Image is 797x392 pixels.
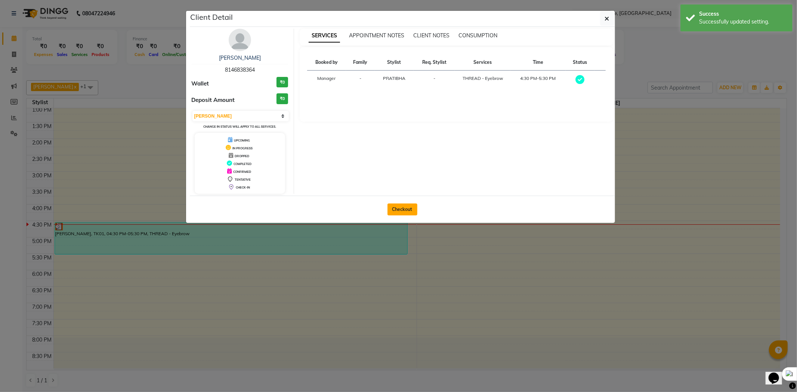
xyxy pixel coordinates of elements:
[566,55,594,71] th: Status
[277,77,288,88] h3: ₹0
[375,55,414,71] th: Stylist
[413,32,450,39] span: CLIENT NOTES
[191,12,233,23] h5: Client Detail
[277,93,288,104] h3: ₹0
[203,125,276,128] small: Change in status will apply to all services.
[414,71,455,90] td: -
[387,203,417,215] button: Checkout
[219,55,261,61] a: [PERSON_NAME]
[192,80,209,88] span: Wallet
[766,362,790,385] iframe: chat widget
[510,55,566,71] th: Time
[307,55,346,71] th: Booked by
[349,32,404,39] span: APPOINTMENT NOTES
[455,55,510,71] th: Services
[233,170,251,174] span: CONFIRMED
[346,71,375,90] td: -
[307,71,346,90] td: Manager
[699,18,787,26] div: Successfully updated setting.
[383,75,405,81] span: PRATIBHA
[414,55,455,71] th: Req. Stylist
[459,75,506,82] div: THREAD - Eyebrow
[225,66,255,73] span: 8146838364
[232,146,253,150] span: IN PROGRESS
[234,139,250,142] span: UPCOMING
[346,55,375,71] th: Family
[236,186,250,189] span: CHECK-IN
[309,29,340,43] span: SERVICES
[235,178,251,181] span: TENTATIVE
[458,32,497,39] span: CONSUMPTION
[699,10,787,18] div: Success
[234,162,251,166] span: COMPLETED
[192,96,235,105] span: Deposit Amount
[229,29,251,51] img: avatar
[235,154,249,158] span: DROPPED
[510,71,566,90] td: 4:30 PM-5:30 PM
